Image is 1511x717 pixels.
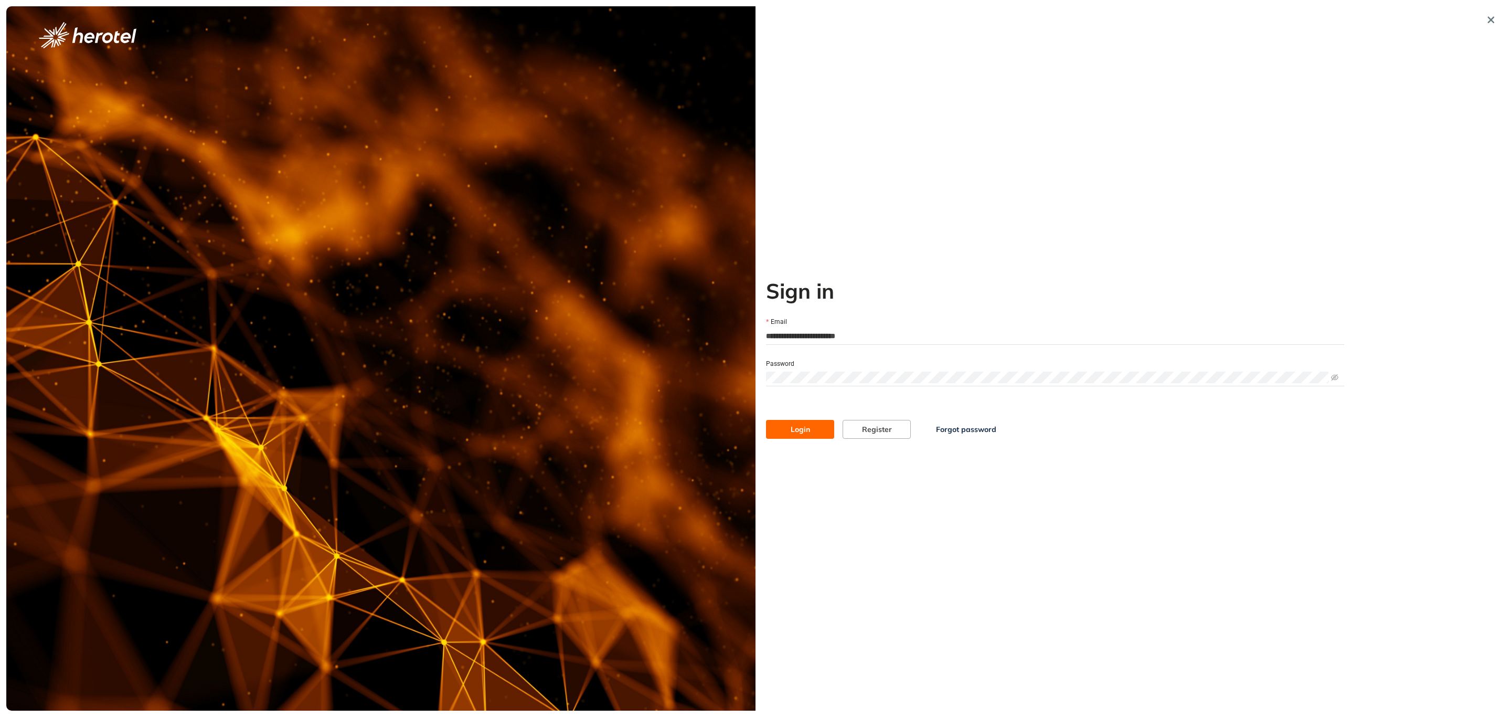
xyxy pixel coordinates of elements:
[39,22,136,48] img: logo
[22,22,153,48] button: logo
[766,278,1344,303] h2: Sign in
[791,424,810,435] span: Login
[766,359,794,369] label: Password
[766,372,1329,383] input: Password
[6,6,755,711] img: cover image
[843,420,911,439] button: Register
[919,420,1013,439] button: Forgot password
[1331,374,1338,381] span: eye-invisible
[766,328,1344,344] input: Email
[766,317,787,327] label: Email
[766,420,834,439] button: Login
[936,424,996,435] span: Forgot password
[862,424,892,435] span: Register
